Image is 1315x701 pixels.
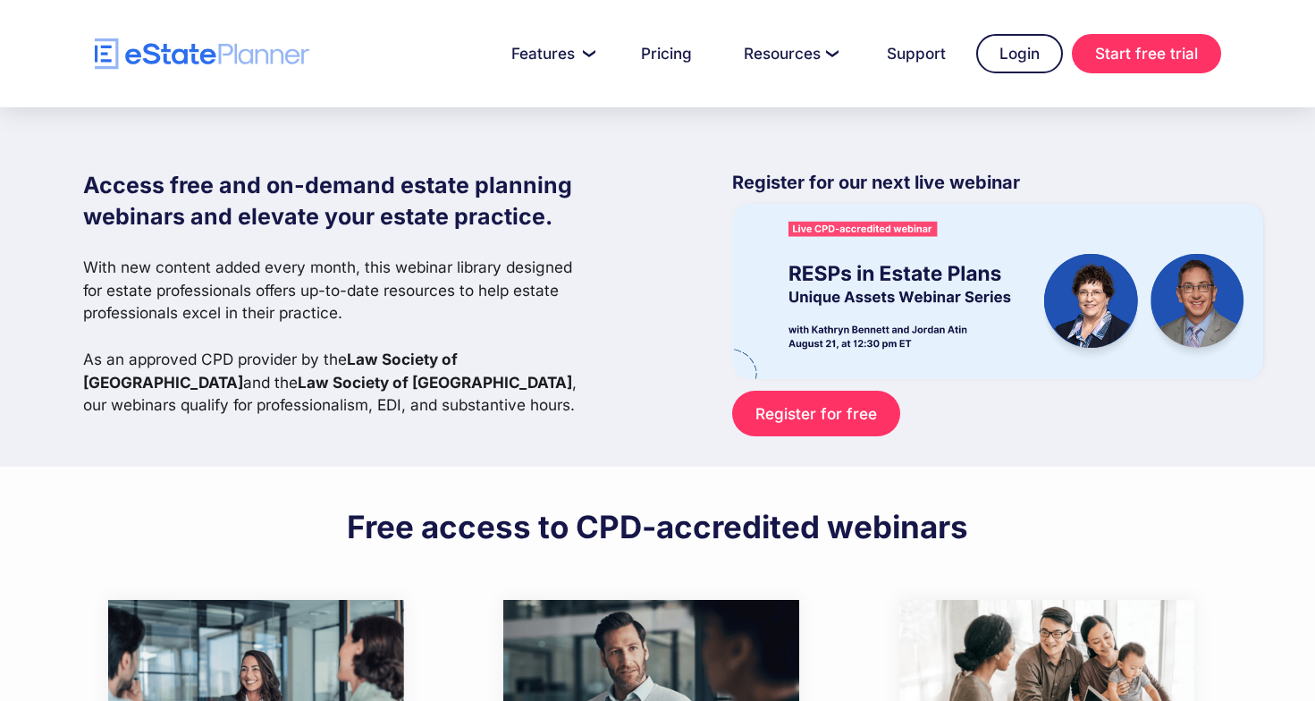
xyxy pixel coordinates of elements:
[732,170,1263,204] p: Register for our next live webinar
[83,256,591,417] p: With new content added every month, this webinar library designed for estate professionals offers...
[83,350,458,392] strong: Law Society of [GEOGRAPHIC_DATA]
[347,507,968,546] h2: Free access to CPD-accredited webinars
[865,36,967,72] a: Support
[490,36,611,72] a: Features
[722,36,856,72] a: Resources
[298,373,572,392] strong: Law Society of [GEOGRAPHIC_DATA]
[95,38,309,70] a: home
[732,391,899,436] a: Register for free
[620,36,713,72] a: Pricing
[732,204,1263,378] img: eState Academy webinar
[83,170,591,232] h1: Access free and on-demand estate planning webinars and elevate your estate practice.
[976,34,1063,73] a: Login
[1072,34,1221,73] a: Start free trial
